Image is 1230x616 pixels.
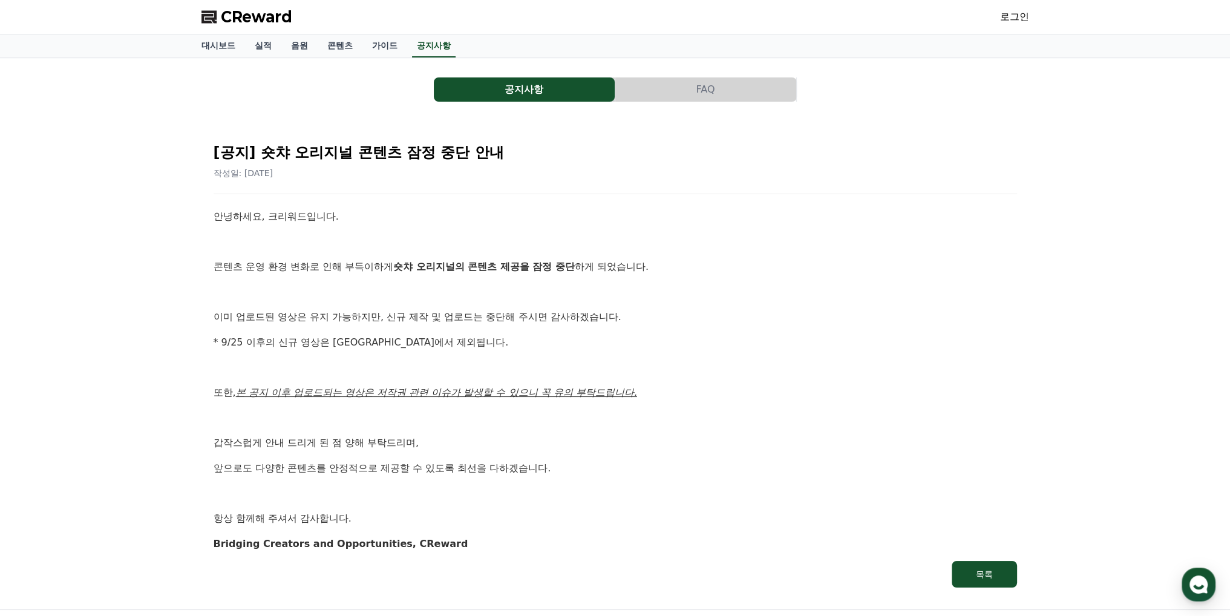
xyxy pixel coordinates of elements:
[976,568,993,580] div: 목록
[192,34,245,57] a: 대시보드
[393,261,575,272] strong: 숏챠 오리지널의 콘텐츠 제공을 잠정 중단
[434,77,615,102] button: 공지사항
[318,34,362,57] a: 콘텐츠
[245,34,281,57] a: 실적
[412,34,456,57] a: 공지사항
[214,385,1017,401] p: 또한,
[362,34,407,57] a: 가이드
[38,402,45,411] span: 홈
[615,77,796,102] button: FAQ
[1000,10,1029,24] a: 로그인
[214,561,1017,588] a: 목록
[221,7,292,27] span: CReward
[281,34,318,57] a: 음원
[952,561,1017,588] button: 목록
[4,384,80,414] a: 홈
[434,77,615,102] a: 공지사항
[214,335,1017,350] p: * 9/25 이후의 신규 영상은 [GEOGRAPHIC_DATA]에서 제외됩니다.
[214,460,1017,476] p: 앞으로도 다양한 콘텐츠를 안정적으로 제공할 수 있도록 최선을 다하겠습니다.
[214,209,1017,224] p: 안녕하세요, 크리워드입니다.
[201,7,292,27] a: CReward
[214,143,1017,162] h2: [공지] 숏챠 오리지널 콘텐츠 잠정 중단 안내
[214,259,1017,275] p: 콘텐츠 운영 환경 변화로 인해 부득이하게 하게 되었습니다.
[187,402,201,411] span: 설정
[214,538,468,549] strong: Bridging Creators and Opportunities, CReward
[214,435,1017,451] p: 갑작스럽게 안내 드리게 된 점 양해 부탁드리며,
[111,402,125,412] span: 대화
[214,168,273,178] span: 작성일: [DATE]
[214,511,1017,526] p: 항상 함께해 주셔서 감사합니다.
[156,384,232,414] a: 설정
[80,384,156,414] a: 대화
[214,309,1017,325] p: 이미 업로드된 영상은 유지 가능하지만, 신규 제작 및 업로드는 중단해 주시면 감사하겠습니다.
[236,387,637,398] u: 본 공지 이후 업로드되는 영상은 저작권 관련 이슈가 발생할 수 있으니 꼭 유의 부탁드립니다.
